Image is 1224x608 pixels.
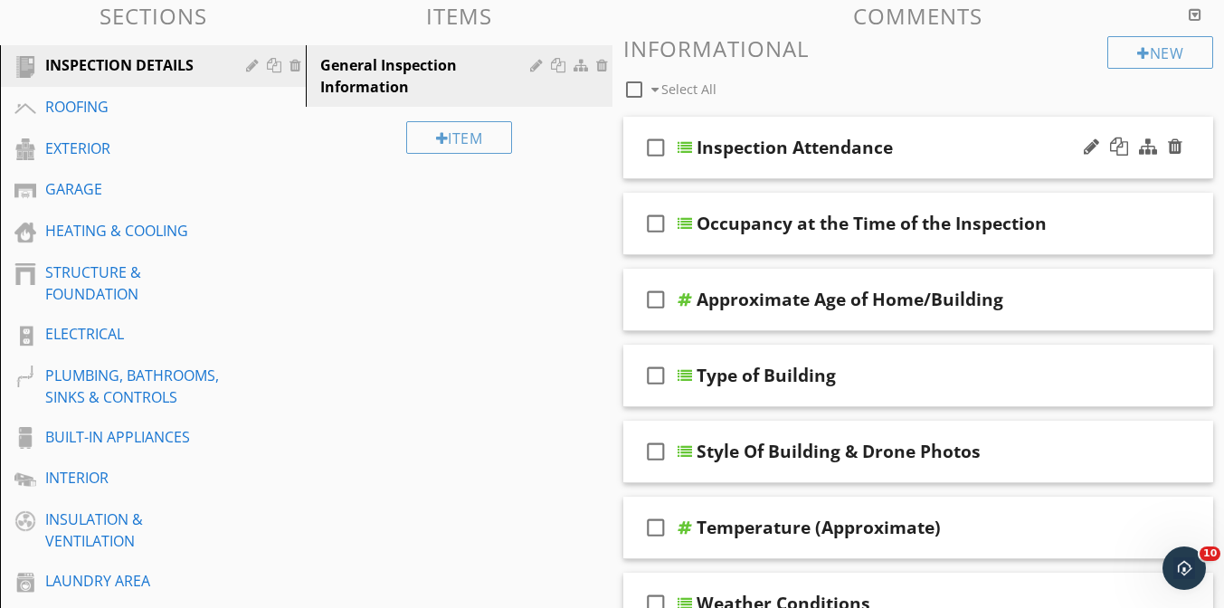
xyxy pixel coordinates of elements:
div: INSULATION & VENTILATION [45,508,220,552]
span: 10 [1200,546,1220,561]
div: Occupancy at the Time of the Inspection [697,213,1047,234]
div: Temperature (Approximate) [697,517,941,538]
span: Select All [661,81,716,98]
div: ELECTRICAL [45,323,220,345]
i: check_box_outline_blank [641,278,670,321]
div: PLUMBING, BATHROOMS, SINKS & CONTROLS [45,365,220,408]
div: LAUNDRY AREA [45,570,220,592]
iframe: Intercom live chat [1162,546,1206,590]
div: Type of Building [697,365,836,386]
div: INTERIOR [45,467,220,489]
i: check_box_outline_blank [641,202,670,245]
i: check_box_outline_blank [641,126,670,169]
div: EXTERIOR [45,138,220,159]
i: check_box_outline_blank [641,354,670,397]
div: HEATING & COOLING [45,220,220,242]
i: check_box_outline_blank [641,430,670,473]
div: BUILT-IN APPLIANCES [45,426,220,448]
div: GARAGE [45,178,220,200]
div: Approximate Age of Home/Building [697,289,1003,310]
div: ROOFING [45,96,220,118]
h3: Informational [623,36,1214,61]
h3: Items [306,4,612,28]
div: Style Of Building & Drone Photos [697,441,981,462]
i: check_box_outline_blank [641,506,670,549]
div: Inspection Attendance [697,137,893,158]
div: New [1107,36,1213,69]
div: STRUCTURE & FOUNDATION [45,261,220,305]
h3: Comments [623,4,1214,28]
div: INSPECTION DETAILS [45,54,220,76]
div: Item [406,121,513,154]
div: General Inspection Information [320,54,535,98]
